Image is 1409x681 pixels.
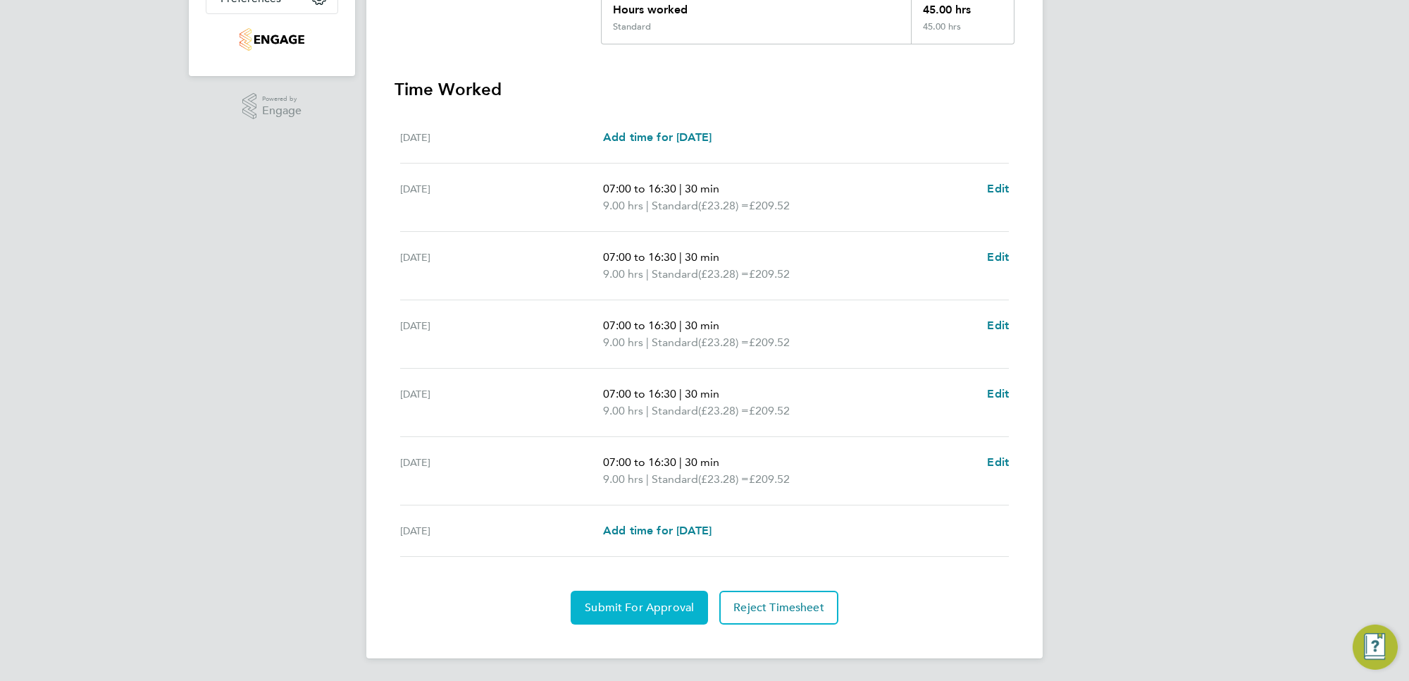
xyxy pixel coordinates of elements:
[685,250,719,264] span: 30 min
[652,197,698,214] span: Standard
[987,387,1009,400] span: Edit
[987,386,1009,403] a: Edit
[603,472,643,486] span: 9.00 hrs
[987,455,1009,469] span: Edit
[911,21,1014,44] div: 45.00 hrs
[652,471,698,488] span: Standard
[603,524,712,537] span: Add time for [DATE]
[749,199,790,212] span: £209.52
[646,199,649,212] span: |
[603,319,676,332] span: 07:00 to 16:30
[679,387,682,400] span: |
[400,454,603,488] div: [DATE]
[603,387,676,400] span: 07:00 to 16:30
[749,267,790,281] span: £209.52
[646,267,649,281] span: |
[400,386,603,419] div: [DATE]
[685,319,719,332] span: 30 min
[685,455,719,469] span: 30 min
[685,387,719,400] span: 30 min
[749,472,790,486] span: £209.52
[240,28,305,51] img: nowcareers-logo-retina.png
[603,130,712,144] span: Add time for [DATE]
[400,317,603,351] div: [DATE]
[603,250,676,264] span: 07:00 to 16:30
[679,455,682,469] span: |
[400,522,603,539] div: [DATE]
[987,317,1009,334] a: Edit
[603,522,712,539] a: Add time for [DATE]
[262,93,302,105] span: Powered by
[679,182,682,195] span: |
[646,404,649,417] span: |
[749,404,790,417] span: £209.52
[652,266,698,283] span: Standard
[652,403,698,419] span: Standard
[987,180,1009,197] a: Edit
[603,199,643,212] span: 9.00 hrs
[698,472,749,486] span: (£23.28) =
[987,250,1009,264] span: Edit
[698,404,749,417] span: (£23.28) =
[585,601,694,615] span: Submit For Approval
[603,404,643,417] span: 9.00 hrs
[400,249,603,283] div: [DATE]
[571,591,708,625] button: Submit For Approval
[603,267,643,281] span: 9.00 hrs
[652,334,698,351] span: Standard
[400,129,603,146] div: [DATE]
[603,129,712,146] a: Add time for [DATE]
[987,249,1009,266] a: Edit
[646,472,649,486] span: |
[749,336,790,349] span: £209.52
[698,336,749,349] span: (£23.28) =
[262,105,302,117] span: Engage
[719,591,838,625] button: Reject Timesheet
[400,180,603,214] div: [DATE]
[242,93,302,120] a: Powered byEngage
[603,336,643,349] span: 9.00 hrs
[603,455,676,469] span: 07:00 to 16:30
[613,21,651,32] div: Standard
[987,319,1009,332] span: Edit
[987,454,1009,471] a: Edit
[206,28,338,51] a: Go to home page
[395,78,1014,101] h3: Time Worked
[698,199,749,212] span: (£23.28) =
[646,336,649,349] span: |
[698,267,749,281] span: (£23.28) =
[679,250,682,264] span: |
[733,601,824,615] span: Reject Timesheet
[603,182,676,195] span: 07:00 to 16:30
[1353,625,1398,670] button: Engage Resource Center
[685,182,719,195] span: 30 min
[987,182,1009,195] span: Edit
[679,319,682,332] span: |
